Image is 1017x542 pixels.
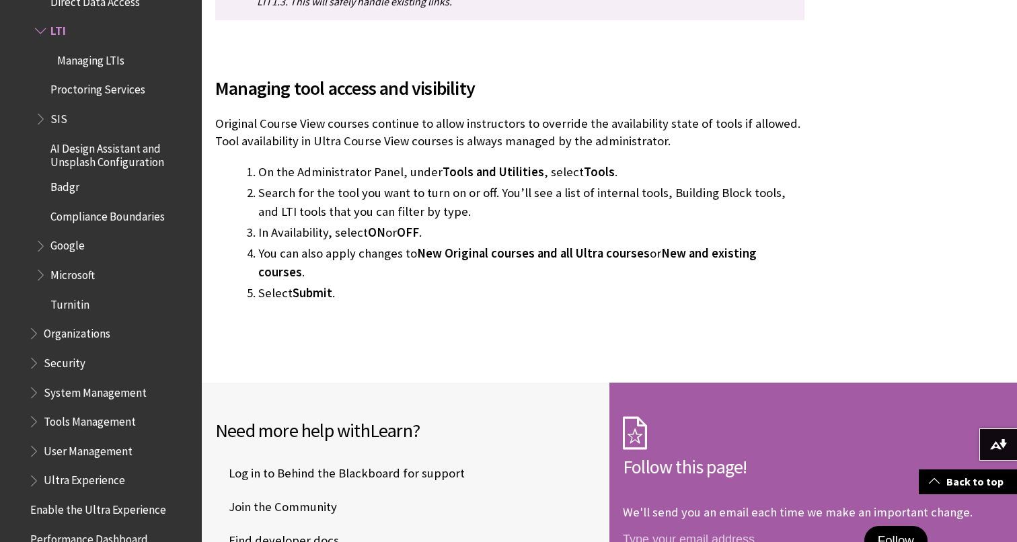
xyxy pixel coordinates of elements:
[215,74,804,102] span: Managing tool access and visibility
[50,235,85,253] span: Google
[57,49,124,67] span: Managing LTIs
[50,176,79,194] span: Badgr
[293,285,332,301] span: Submit
[370,418,412,442] span: Learn
[50,293,89,311] span: Turnitin
[50,264,95,282] span: Microsoft
[258,244,804,282] li: You can also apply changes to or .
[50,20,66,38] span: LTI
[623,453,1004,481] h2: Follow this page!
[44,440,133,458] span: User Management
[50,205,165,223] span: Compliance Boundaries
[215,497,340,517] a: Join the Community
[30,498,166,516] span: Enable the Ultra Experience
[50,108,67,126] span: SIS
[215,463,467,483] a: Log in to Behind the Blackboard for support
[584,164,615,180] span: Tools
[44,352,85,370] span: Security
[258,163,804,182] li: On the Administrator Panel, under , select .
[215,497,337,517] span: Join the Community
[919,469,1017,494] a: Back to top
[215,115,804,150] p: Original Course View courses continue to allow instructors to override the availability state of ...
[623,416,647,450] img: Subscription Icon
[623,504,973,520] p: We'll send you an email each time we make an important change.
[417,245,650,261] span: New Original courses and all Ultra courses
[368,225,385,240] span: ON
[44,469,125,488] span: Ultra Experience
[397,225,419,240] span: OFF
[258,245,757,280] span: New and existing courses
[215,463,465,483] span: Log in to Behind the Blackboard for support
[50,79,145,97] span: Proctoring Services
[44,381,147,399] span: System Management
[258,184,804,221] li: Search for the tool you want to turn on or off. You’ll see a list of internal tools, Building Blo...
[443,164,544,180] span: Tools and Utilities
[44,322,110,340] span: Organizations
[44,410,136,428] span: Tools Management
[215,416,596,444] h2: Need more help with ?
[258,223,804,242] li: In Availability, select or .
[258,284,804,303] li: Select .
[50,137,192,169] span: AI Design Assistant and Unsplash Configuration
